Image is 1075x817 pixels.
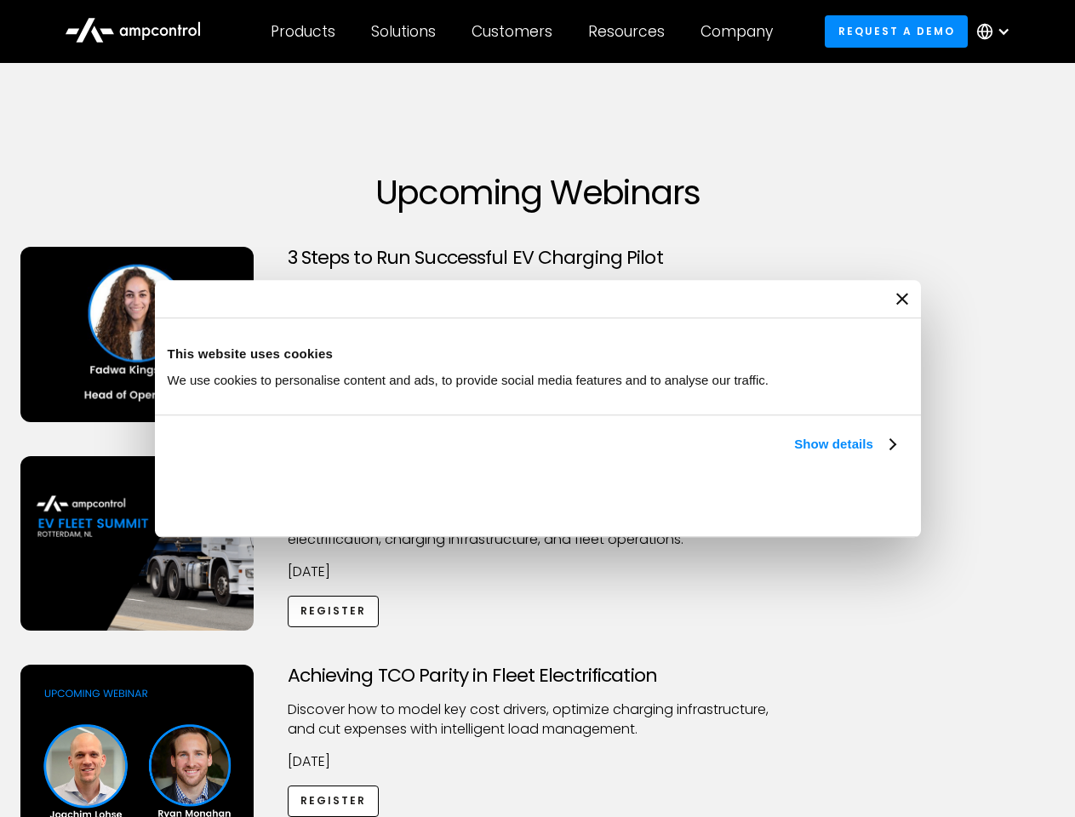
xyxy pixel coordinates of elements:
[288,563,788,581] p: [DATE]
[20,172,1055,213] h1: Upcoming Webinars
[472,22,552,41] div: Customers
[168,373,769,387] span: We use cookies to personalise content and ads, to provide social media features and to analyse ou...
[371,22,436,41] div: Solutions
[168,344,908,364] div: This website uses cookies
[588,22,665,41] div: Resources
[271,22,335,41] div: Products
[288,665,788,687] h3: Achieving TCO Parity in Fleet Electrification
[700,22,773,41] div: Company
[657,474,901,523] button: Okay
[825,15,968,47] a: Request a demo
[288,786,380,817] a: Register
[288,247,788,269] h3: 3 Steps to Run Successful EV Charging Pilot
[896,293,908,305] button: Close banner
[288,596,380,627] a: Register
[288,752,788,771] p: [DATE]
[288,700,788,739] p: Discover how to model key cost drivers, optimize charging infrastructure, and cut expenses with i...
[794,434,895,454] a: Show details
